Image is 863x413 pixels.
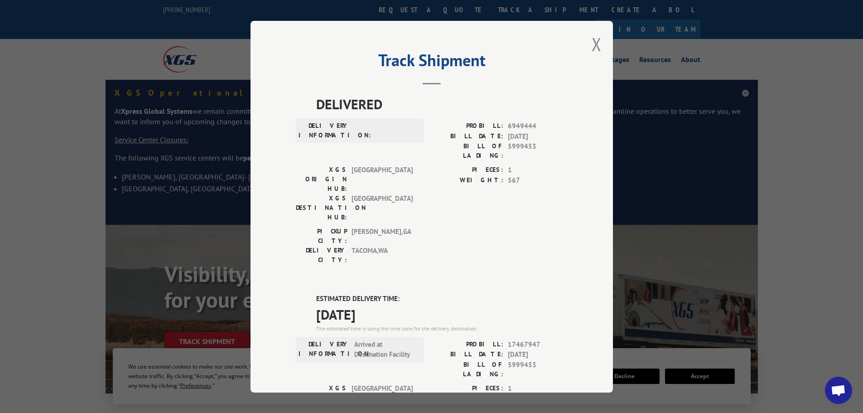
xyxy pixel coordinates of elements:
[508,175,568,185] span: 567
[432,339,503,350] label: PROBILL:
[354,339,415,360] span: Arrived at Destination Facility
[508,165,568,175] span: 1
[432,175,503,185] label: WEIGHT:
[508,360,568,379] span: 5999453
[825,377,852,404] a: Open chat
[296,165,347,194] label: XGS ORIGIN HUB:
[352,165,413,194] span: [GEOGRAPHIC_DATA]
[432,141,503,160] label: BILL OF LADING:
[508,131,568,141] span: [DATE]
[296,194,347,222] label: XGS DESTINATION HUB:
[352,194,413,222] span: [GEOGRAPHIC_DATA]
[508,339,568,350] span: 17467947
[432,350,503,360] label: BILL DATE:
[432,121,503,131] label: PROBILL:
[432,360,503,379] label: BILL OF LADING:
[352,246,413,265] span: TACOMA , WA
[508,383,568,394] span: 1
[352,227,413,246] span: [PERSON_NAME] , GA
[592,32,602,56] button: Close modal
[296,227,347,246] label: PICKUP CITY:
[432,165,503,175] label: PIECES:
[508,141,568,160] span: 5999453
[316,324,568,332] div: The estimated time is using the time zone for the delivery destination.
[432,383,503,394] label: PIECES:
[296,383,347,412] label: XGS ORIGIN HUB:
[432,131,503,141] label: BILL DATE:
[316,304,568,324] span: [DATE]
[508,121,568,131] span: 6949444
[296,246,347,265] label: DELIVERY CITY:
[299,339,350,360] label: DELIVERY INFORMATION:
[352,383,413,412] span: [GEOGRAPHIC_DATA]
[508,350,568,360] span: [DATE]
[316,94,568,114] span: DELIVERED
[296,54,568,71] h2: Track Shipment
[299,121,350,140] label: DELIVERY INFORMATION:
[316,294,568,304] label: ESTIMATED DELIVERY TIME:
